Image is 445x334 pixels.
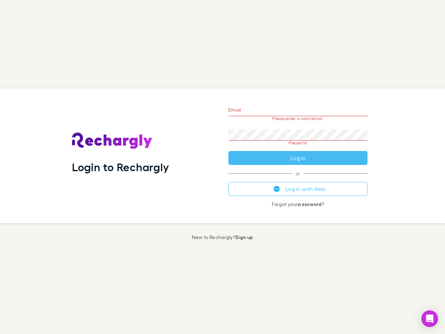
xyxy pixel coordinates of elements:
h1: Login to Rechargly [72,160,169,174]
img: Rechargly's Logo [72,133,153,149]
p: Forgot your ? [228,201,367,207]
button: Log in with Xero [228,182,367,196]
img: Xero's logo [274,186,280,192]
div: Open Intercom Messenger [421,310,438,327]
a: password [298,201,322,207]
p: Please fill [228,141,367,145]
span: or [228,173,367,174]
p: New to Rechargly? [192,234,253,240]
p: Please enter a valid email. [228,116,367,121]
a: Sign up [235,234,253,240]
button: Log in [228,151,367,165]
